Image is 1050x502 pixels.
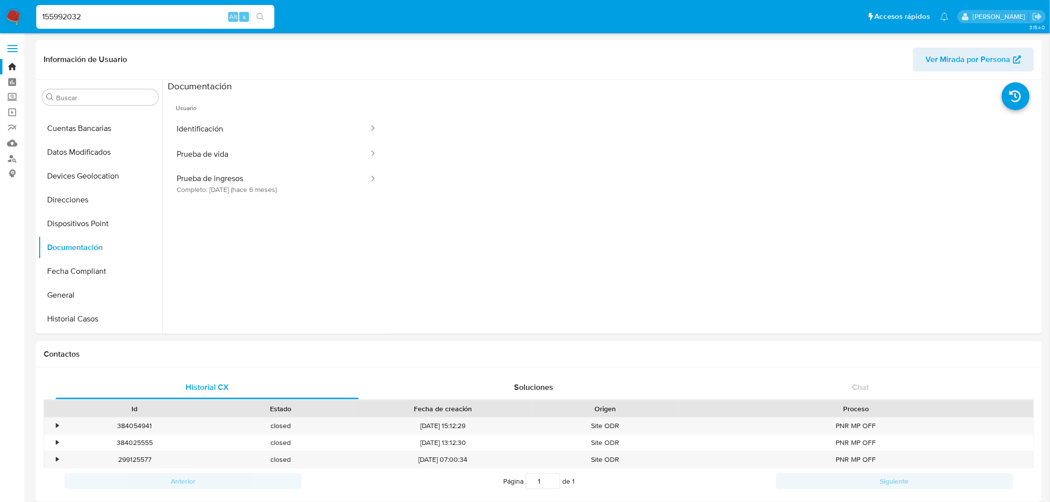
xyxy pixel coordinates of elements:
[515,381,554,393] span: Soluciones
[62,451,207,468] div: 299125577
[678,435,1034,451] div: PNR MP OFF
[38,331,162,355] button: Historial Riesgo PLD
[973,12,1029,21] p: gregorio.negri@mercadolibre.com
[38,259,162,283] button: Fecha Compliant
[532,418,678,434] div: Site ODR
[214,404,346,414] div: Estado
[38,164,162,188] button: Devices Geolocation
[360,404,525,414] div: Fecha de creación
[940,12,949,21] a: Notificaciones
[46,93,54,101] button: Buscar
[38,117,162,140] button: Cuentas Bancarias
[353,435,532,451] div: [DATE] 13:12:30
[678,418,1034,434] div: PNR MP OFF
[38,140,162,164] button: Datos Modificados
[532,435,678,451] div: Site ODR
[207,435,353,451] div: closed
[875,11,930,22] span: Accesos rápidos
[853,381,869,393] span: Chat
[353,451,532,468] div: [DATE] 07:00:34
[250,10,270,24] button: search-icon
[207,451,353,468] div: closed
[38,283,162,307] button: General
[503,473,575,489] span: Página de
[243,12,246,21] span: s
[926,48,1011,71] span: Ver Mirada por Persona
[38,212,162,236] button: Dispositivos Point
[56,455,59,464] div: •
[207,418,353,434] div: closed
[353,418,532,434] div: [DATE] 15:12:29
[56,421,59,431] div: •
[38,236,162,259] button: Documentación
[685,404,1027,414] div: Proceso
[913,48,1034,71] button: Ver Mirada por Persona
[38,188,162,212] button: Direcciones
[539,404,671,414] div: Origen
[62,435,207,451] div: 384025555
[229,12,237,21] span: Alt
[1032,11,1043,22] a: Salir
[68,404,200,414] div: Id
[44,349,1034,359] h1: Contactos
[62,418,207,434] div: 384054941
[776,473,1013,489] button: Siguiente
[56,438,59,447] div: •
[65,473,302,489] button: Anterior
[44,55,127,64] h1: Información de Usuario
[38,307,162,331] button: Historial Casos
[572,476,575,486] span: 1
[56,93,154,102] input: Buscar
[186,381,229,393] span: Historial CX
[532,451,678,468] div: Site ODR
[36,10,274,23] input: Buscar usuario o caso...
[678,451,1034,468] div: PNR MP OFF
